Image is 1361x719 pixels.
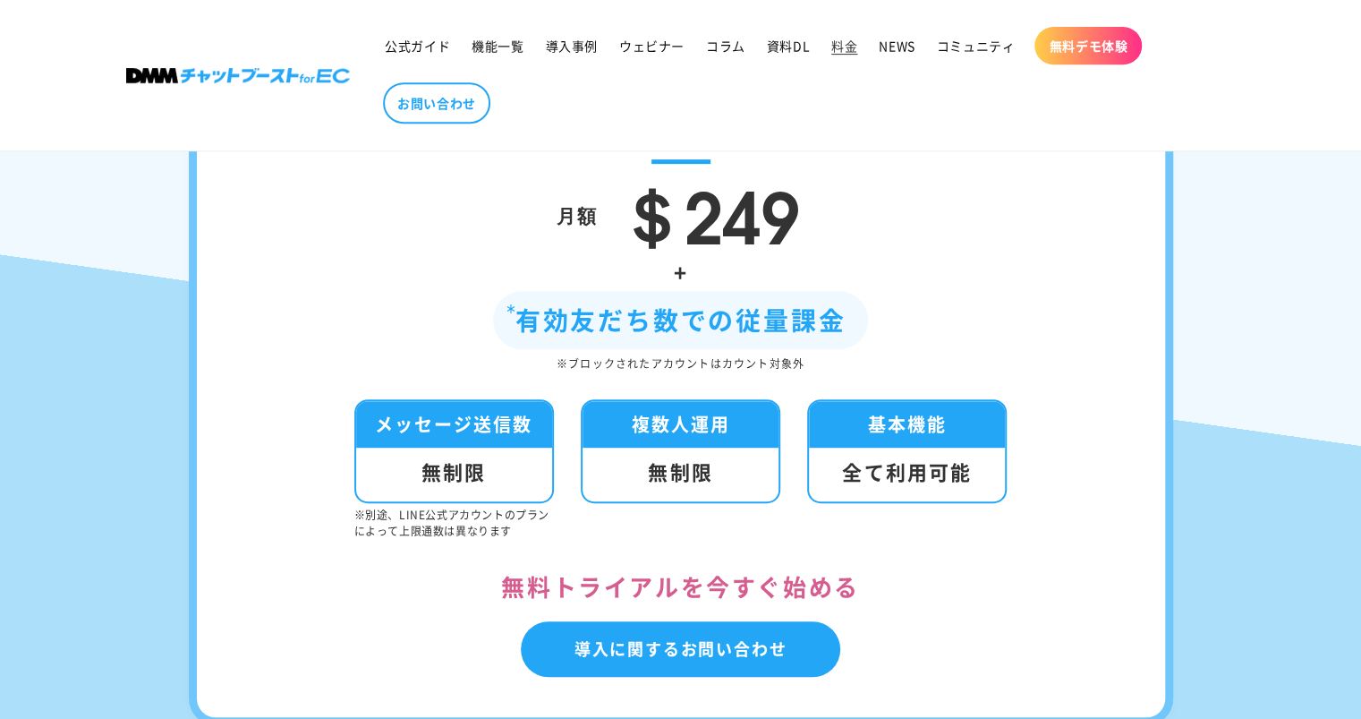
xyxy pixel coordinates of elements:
[557,198,598,232] div: 月額
[251,253,1111,291] div: +
[534,27,608,64] a: 導入事例
[1034,27,1142,64] a: 無料デモ体験
[383,82,490,124] a: お問い合わせ
[821,27,868,64] a: 料金
[619,38,685,54] span: ウェビナー
[354,507,554,539] p: ※別途、LINE公式アカウントのプランによって上限通数は異なります
[374,27,461,64] a: 公式ガイド
[695,27,756,64] a: コラム
[397,95,476,111] span: お問い合わせ
[767,38,810,54] span: 資料DL
[126,68,350,83] img: 株式会社DMM Boost
[461,27,534,64] a: 機能一覧
[583,448,778,501] div: 無制限
[251,354,1111,373] div: ※ブロックされたアカウントはカウント対象外
[879,38,914,54] span: NEWS
[521,621,841,677] a: 導入に関するお問い合わせ
[937,38,1016,54] span: コミュニティ
[926,27,1026,64] a: コミュニティ
[583,401,778,448] div: 複数人運用
[545,38,597,54] span: 導入事例
[356,401,552,448] div: メッセージ送信数
[616,158,800,264] span: ＄249
[868,27,925,64] a: NEWS
[385,38,450,54] span: 公式ガイド
[251,566,1111,608] div: 無料トライアルを今すぐ始める
[809,401,1005,448] div: 基本機能
[756,27,821,64] a: 資料DL
[493,291,869,349] div: 有効友だち数での従量課金
[608,27,695,64] a: ウェビナー
[809,448,1005,501] div: 全て利用可能
[706,38,745,54] span: コラム
[356,448,552,501] div: 無制限
[831,38,857,54] span: 料金
[472,38,523,54] span: 機能一覧
[1049,38,1127,54] span: 無料デモ体験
